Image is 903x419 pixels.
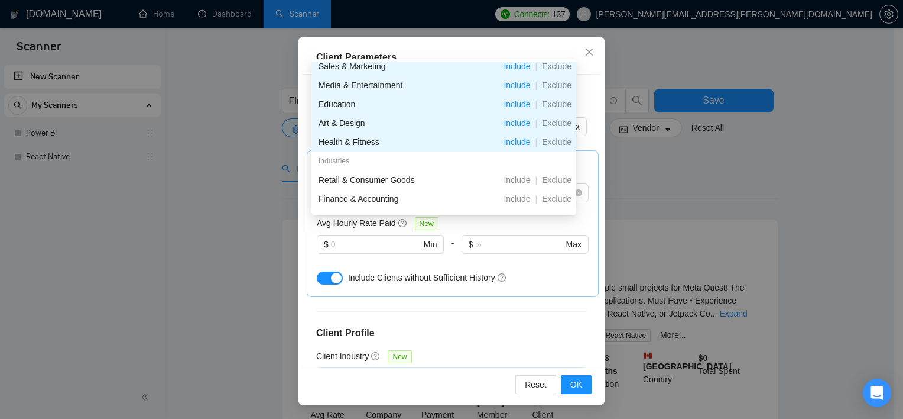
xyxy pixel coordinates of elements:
[537,175,576,185] span: Exclude
[498,273,507,282] span: question-circle
[570,378,582,391] span: OK
[331,238,421,251] input: 0
[535,80,538,90] span: |
[348,273,495,282] span: Include Clients without Sufficient History
[444,235,461,268] div: -
[561,375,592,394] button: OK
[535,118,538,128] span: |
[319,60,447,73] div: Sales & Marketing
[499,175,535,185] span: Include
[319,173,447,186] div: Retail & Consumer Goods
[535,175,538,185] span: |
[469,238,473,251] span: $
[537,137,576,147] span: Exclude
[537,194,576,204] span: Exclude
[324,238,329,251] span: $
[537,118,576,128] span: Exclude
[499,62,535,71] span: Include
[424,238,437,251] span: Min
[525,378,547,391] span: Reset
[537,62,576,71] span: Exclude
[535,62,538,71] span: |
[388,350,411,363] span: New
[319,79,447,92] div: Media & Entertainment
[371,352,381,361] span: question-circle
[537,80,576,90] span: Exclude
[415,217,438,230] span: New
[475,238,563,251] input: ∞
[863,379,891,407] div: Open Intercom Messenger
[499,194,535,204] span: Include
[515,375,556,394] button: Reset
[398,218,408,228] span: question-circle
[535,99,538,109] span: |
[319,192,447,205] div: Finance & Accounting
[575,189,582,196] span: close-circle
[535,137,538,147] span: |
[535,194,538,204] span: |
[319,98,447,111] div: Education
[537,99,576,109] span: Exclude
[311,152,576,170] div: Industries
[499,99,535,109] span: Include
[499,137,535,147] span: Include
[316,326,587,340] h4: Client Profile
[584,47,594,57] span: close
[319,136,447,149] div: Health & Fitness
[316,50,587,65] div: Client Parameters
[566,238,582,251] span: Max
[319,211,447,224] div: Real Estate
[499,80,535,90] span: Include
[319,117,447,130] div: Art & Design
[317,217,396,230] h5: Avg Hourly Rate Paid
[316,350,369,363] h5: Client Industry
[499,118,535,128] span: Include
[573,37,605,69] button: Close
